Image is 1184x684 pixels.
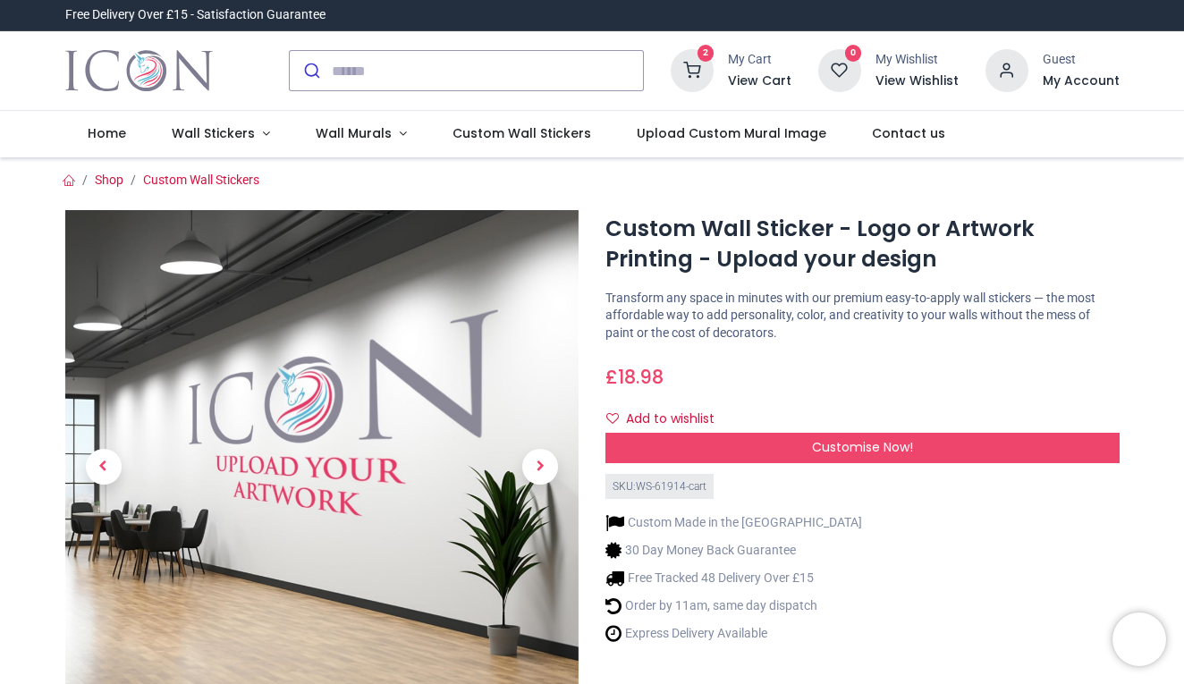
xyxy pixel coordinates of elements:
[605,624,862,643] li: Express Delivery Available
[143,173,259,187] a: Custom Wall Stickers
[744,6,1120,24] iframe: Customer reviews powered by Trustpilot
[149,111,293,157] a: Wall Stickers
[618,364,664,390] span: 18.98
[605,364,664,390] span: £
[605,541,862,560] li: 30 Day Money Back Guarantee
[728,51,791,69] div: My Cart
[606,412,619,425] i: Add to wishlist
[605,404,730,435] button: Add to wishlistAdd to wishlist
[728,72,791,90] a: View Cart
[65,46,213,96] a: Logo of Icon Wall Stickers
[292,111,429,157] a: Wall Murals
[605,214,1120,275] h1: Custom Wall Sticker - Logo or Artwork Printing - Upload your design
[812,438,913,456] span: Customise Now!
[605,290,1120,342] p: Transform any space in minutes with our premium easy-to-apply wall stickers — the most affordable...
[605,513,862,532] li: Custom Made in the [GEOGRAPHIC_DATA]
[1043,51,1120,69] div: Guest
[818,63,861,77] a: 0
[290,51,332,90] button: Submit
[605,474,714,500] div: SKU: WS-61914-cart
[316,124,392,142] span: Wall Murals
[605,569,862,587] li: Free Tracked 48 Delivery Over £15
[605,596,862,615] li: Order by 11am, same day dispatch
[671,63,714,77] a: 2
[452,124,591,142] span: Custom Wall Stickers
[1043,72,1120,90] a: My Account
[522,449,558,485] span: Next
[875,51,959,69] div: My Wishlist
[65,6,326,24] div: Free Delivery Over £15 - Satisfaction Guarantee
[95,173,123,187] a: Shop
[172,124,255,142] span: Wall Stickers
[872,124,945,142] span: Contact us
[1112,612,1166,666] iframe: Brevo live chat
[65,46,213,96] img: Icon Wall Stickers
[502,287,579,646] a: Next
[845,45,862,62] sup: 0
[637,124,826,142] span: Upload Custom Mural Image
[698,45,715,62] sup: 2
[65,287,142,646] a: Previous
[875,72,959,90] a: View Wishlist
[86,449,122,485] span: Previous
[88,124,126,142] span: Home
